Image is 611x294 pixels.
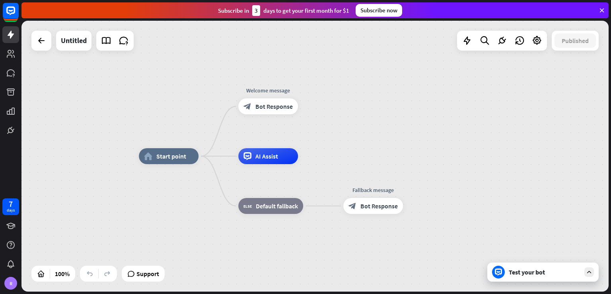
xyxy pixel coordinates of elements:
i: block_bot_response [243,102,251,110]
i: home_2 [144,152,152,160]
div: days [7,208,15,213]
div: 3 [252,5,260,16]
div: Untitled [61,31,87,51]
a: 7 days [2,198,19,215]
div: Fallback message [337,186,409,194]
div: Test your bot [509,268,580,276]
span: Default fallback [256,202,298,210]
i: block_fallback [243,202,252,210]
div: R [4,277,17,290]
button: Open LiveChat chat widget [6,3,30,27]
div: Subscribe now [356,4,402,17]
div: 7 [9,200,13,208]
div: Welcome message [232,86,304,94]
span: Start point [156,152,186,160]
span: AI Assist [255,152,278,160]
i: block_bot_response [348,202,356,210]
span: Support [136,267,159,280]
div: 100% [53,267,72,280]
div: Subscribe in days to get your first month for $1 [218,5,349,16]
span: Bot Response [255,102,293,110]
span: Bot Response [360,202,398,210]
button: Published [555,33,596,48]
